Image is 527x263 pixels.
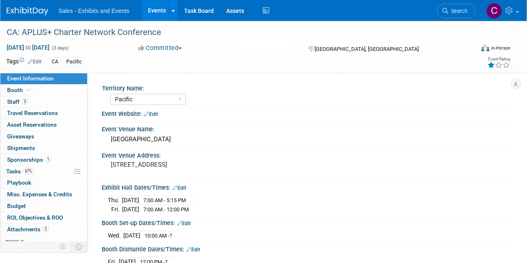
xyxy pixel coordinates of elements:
span: Giveaways [7,133,34,140]
pre: [STREET_ADDRESS] [111,161,263,168]
a: Search [437,4,475,18]
td: Wed. [108,231,123,240]
span: ROI, Objectives & ROO [7,214,63,221]
a: Playbook [0,177,87,188]
span: 2 [42,226,49,232]
span: Search [448,8,467,14]
a: Event Information [0,73,87,84]
div: [GEOGRAPHIC_DATA] [108,133,504,146]
a: more [0,235,87,247]
div: Booth Set-up Dates/Times: [102,217,510,228]
span: Budget [7,203,26,209]
td: Personalize Event Tab Strip [56,241,70,252]
a: Tasks67% [0,166,87,177]
button: Committed [135,44,185,53]
span: more [5,238,19,244]
img: Christine Lurz [486,3,502,19]
span: [GEOGRAPHIC_DATA], [GEOGRAPHIC_DATA] [315,46,419,52]
span: Event Information [7,75,54,82]
span: 67% [23,168,34,174]
span: Travel Reservations [7,110,58,116]
span: 10:00 AM - [145,233,172,239]
td: [DATE] [122,205,139,213]
a: Misc. Expenses & Credits [0,189,87,200]
td: [DATE] [122,195,139,205]
span: Tasks [6,168,34,175]
div: Exhibit Hall Dates/Times: [102,181,510,192]
span: [DATE] [DATE] [6,44,50,51]
div: Event Venue Address: [102,149,510,160]
a: Travel Reservations [0,108,87,119]
div: CA [49,58,61,66]
a: Staff3 [0,96,87,108]
div: Event Website: [102,108,510,118]
a: Attachments2 [0,224,87,235]
span: Staff [7,98,28,105]
td: Fri. [108,205,122,213]
a: Edit [144,111,158,117]
a: Edit [177,220,191,226]
td: Toggle Event Tabs [70,241,87,252]
td: Tags [6,57,42,67]
span: 7:00 AM - 12:00 PM [143,206,189,213]
span: Asset Reservations [7,121,57,128]
a: Sponsorships1 [0,154,87,165]
a: Edit [28,59,42,65]
span: 3 [22,98,28,105]
span: Sales - Exhibits and Events [58,8,129,14]
div: Event Venue Name: [102,123,510,133]
span: (3 days) [51,45,69,51]
div: Booth Dismantle Dates/Times: [102,243,510,254]
a: Booth [0,85,87,96]
a: ROI, Objectives & ROO [0,212,87,223]
a: Asset Reservations [0,119,87,130]
span: Attachments [7,226,49,233]
span: Misc. Expenses & Credits [7,191,72,198]
a: Edit [186,247,200,253]
span: to [24,44,32,51]
td: Thu. [108,195,122,205]
span: 1 [45,156,51,163]
a: Budget [0,200,87,212]
td: [DATE] [123,231,140,240]
div: Pacific [64,58,84,66]
span: Booth [7,87,32,93]
span: Shipments [7,145,35,151]
div: Event Format [437,43,510,56]
img: ExhibitDay [7,7,48,15]
div: Event Rating [487,57,510,61]
a: Edit [172,185,186,191]
a: Shipments [0,143,87,154]
div: In-Person [491,45,510,51]
span: 7:00 AM - 5:15 PM [143,197,186,203]
span: Playbook [7,179,31,186]
div: Territory Name: [102,82,507,93]
i: Booth reservation complete [27,88,31,92]
span: ? [170,233,172,239]
a: Giveaways [0,131,87,142]
div: CA: APLUS+ Charter Network Conference [4,25,467,40]
span: Sponsorships [7,156,51,163]
img: Format-Inperson.png [481,45,490,51]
